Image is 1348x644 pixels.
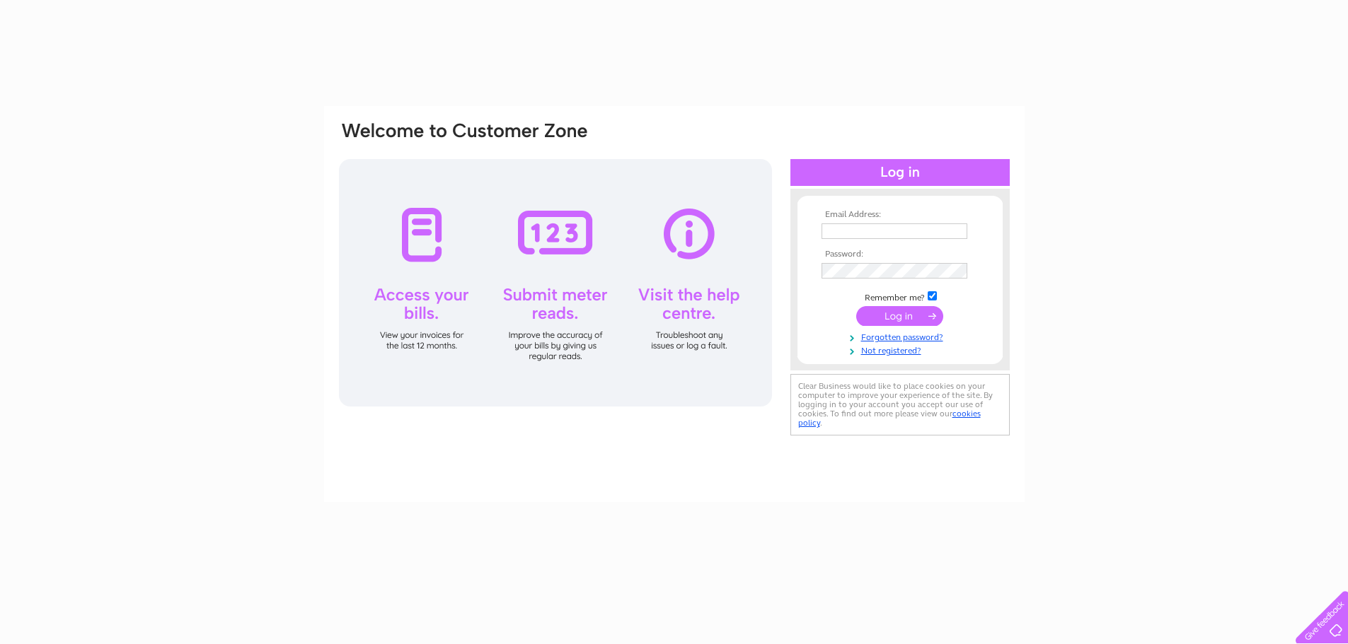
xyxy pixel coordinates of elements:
input: Submit [856,306,943,326]
div: Clear Business would like to place cookies on your computer to improve your experience of the sit... [790,374,1010,435]
a: cookies policy [798,409,981,428]
a: Not registered? [822,343,982,356]
th: Email Address: [818,210,982,220]
td: Remember me? [818,289,982,303]
th: Password: [818,250,982,259]
a: Forgotten password? [822,329,982,343]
